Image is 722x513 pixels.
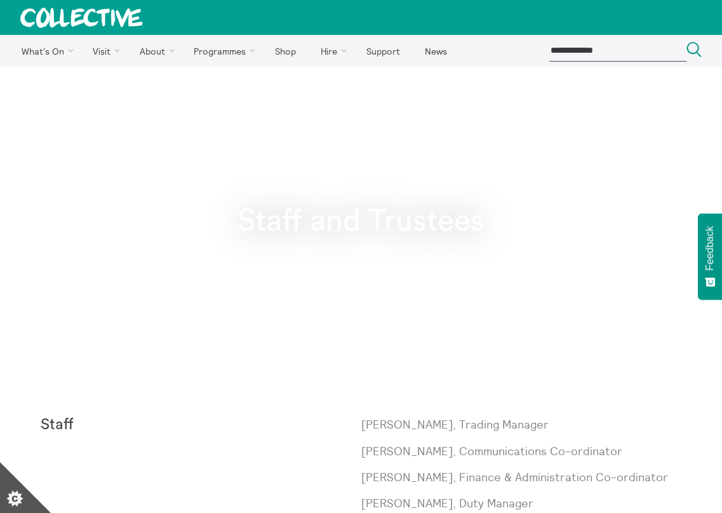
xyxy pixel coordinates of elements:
[698,213,722,300] button: Feedback - Show survey
[10,35,79,67] a: What's On
[264,35,307,67] a: Shop
[361,495,682,511] p: [PERSON_NAME], Duty Manager
[361,469,682,485] p: [PERSON_NAME], Finance & Administration Co-ordinator
[361,443,682,459] p: [PERSON_NAME], Communications Co-ordinator
[413,35,458,67] a: News
[82,35,126,67] a: Visit
[128,35,180,67] a: About
[355,35,411,67] a: Support
[361,416,682,432] p: [PERSON_NAME], Trading Manager
[183,35,262,67] a: Programmes
[41,417,74,432] strong: Staff
[704,226,716,270] span: Feedback
[310,35,353,67] a: Hire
